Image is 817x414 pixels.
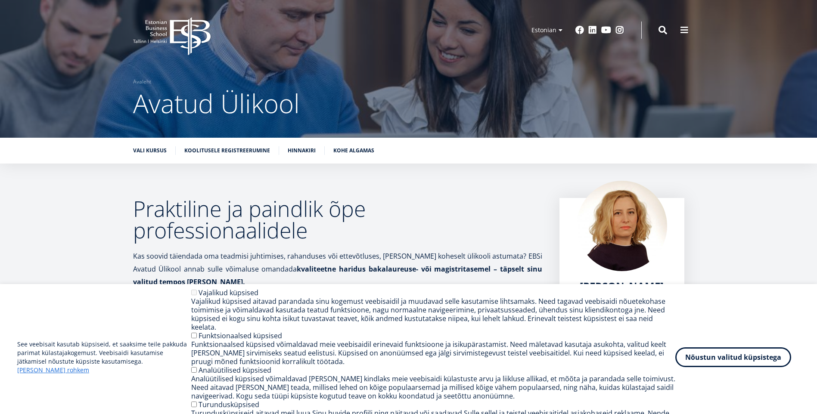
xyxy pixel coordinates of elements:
p: Kas soovid täiendada oma teadmisi juhtimises, rahanduses või ettevõtluses, [PERSON_NAME] koheselt... [133,250,542,288]
a: Facebook [575,26,584,34]
a: Kohe algamas [333,146,374,155]
label: Vajalikud küpsised [199,288,258,297]
button: Nõustun valitud küpsistega [675,347,791,367]
img: Kadri Osula Learning Journey Advisor [577,181,667,271]
a: Instagram [615,26,624,34]
a: [PERSON_NAME] [580,280,664,293]
a: [PERSON_NAME] rohkem [17,366,89,374]
div: Analüütilised küpsised võimaldavad [PERSON_NAME] kindlaks meie veebisaidi külastuste arvu ja liik... [191,374,675,400]
a: Avaleht [133,77,151,86]
h2: Praktiline ja paindlik õpe professionaalidele [133,198,542,241]
a: Vali kursus [133,146,167,155]
div: Funktsionaalsed küpsised võimaldavad meie veebisaidil erinevaid funktsioone ja isikupärastamist. ... [191,340,675,366]
label: Analüütilised küpsised [199,365,271,375]
label: Turundusküpsised [199,400,259,409]
p: See veebisait kasutab küpsiseid, et saaksime teile pakkuda parimat külastajakogemust. Veebisaidi ... [17,340,191,374]
a: Youtube [601,26,611,34]
label: Funktsionaalsed küpsised [199,331,282,340]
div: Vajalikud küpsised aitavad parandada sinu kogemust veebisaidil ja muudavad selle kasutamise lihts... [191,297,675,331]
span: [PERSON_NAME] [580,279,664,293]
span: Avatud Ülikool [133,86,300,121]
a: Koolitusele registreerumine [184,146,270,155]
a: Hinnakiri [288,146,316,155]
a: Linkedin [588,26,597,34]
strong: kvaliteetne haridus bakalaureuse- või magistritasemel – täpselt sinu valitud tempos [PERSON_NAME]. [133,264,542,287]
